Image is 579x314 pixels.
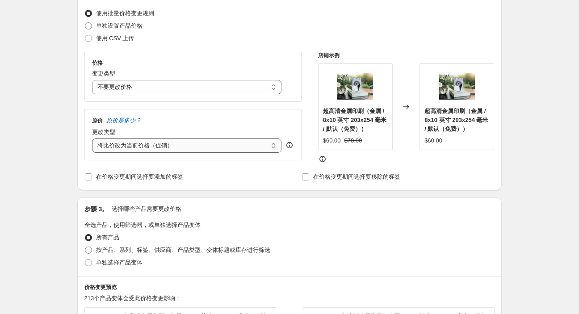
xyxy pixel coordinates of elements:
[92,117,103,124] font: 原价
[285,141,294,150] div: help
[92,60,103,66] font: 价格
[323,108,386,132] font: 超高清金属印刷（金属 / 8x10 英寸 203x254 毫米 / 默认（免费））
[106,117,141,124] font: 原价是多少？
[96,259,143,266] font: 单独选择产品变体
[337,68,373,104] img: 1_80x.png
[318,52,340,59] font: 店铺示例
[84,205,109,213] font: 步骤 3。
[424,108,488,132] font: 超高清金属印刷（金属 / 8x10 英寸 203x254 毫米 / 默认（免费））
[96,10,154,17] font: 使用批量价格变更规则
[84,284,117,290] font: 价格变更预览
[92,129,115,135] font: 更改类型
[424,136,442,145] div: $60.00
[92,70,115,77] font: 变更类型
[96,247,270,253] font: 按产品、系列、标签、供应商、产品类型、变体标题或库存进行筛选
[106,117,141,125] button: 原价是多少？
[313,173,400,180] font: 在价格变更期间选择要移除的标签
[323,136,341,145] div: $60.00
[96,234,119,241] font: 所有产品
[344,136,362,145] strike: $78.00
[96,173,183,180] font: 在价格变更期间选择要添加的标签
[96,35,134,42] font: 使用 CSV 上传
[96,22,143,29] font: 单独设置产品价格
[112,205,181,212] font: 选择哪些产品需要更改价格
[84,295,181,301] font: 213个产品变体会受此价格变更影响：
[84,222,201,228] font: 全选产品，使用筛选器，或单独选择产品变体
[439,68,475,104] img: 1_80x.png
